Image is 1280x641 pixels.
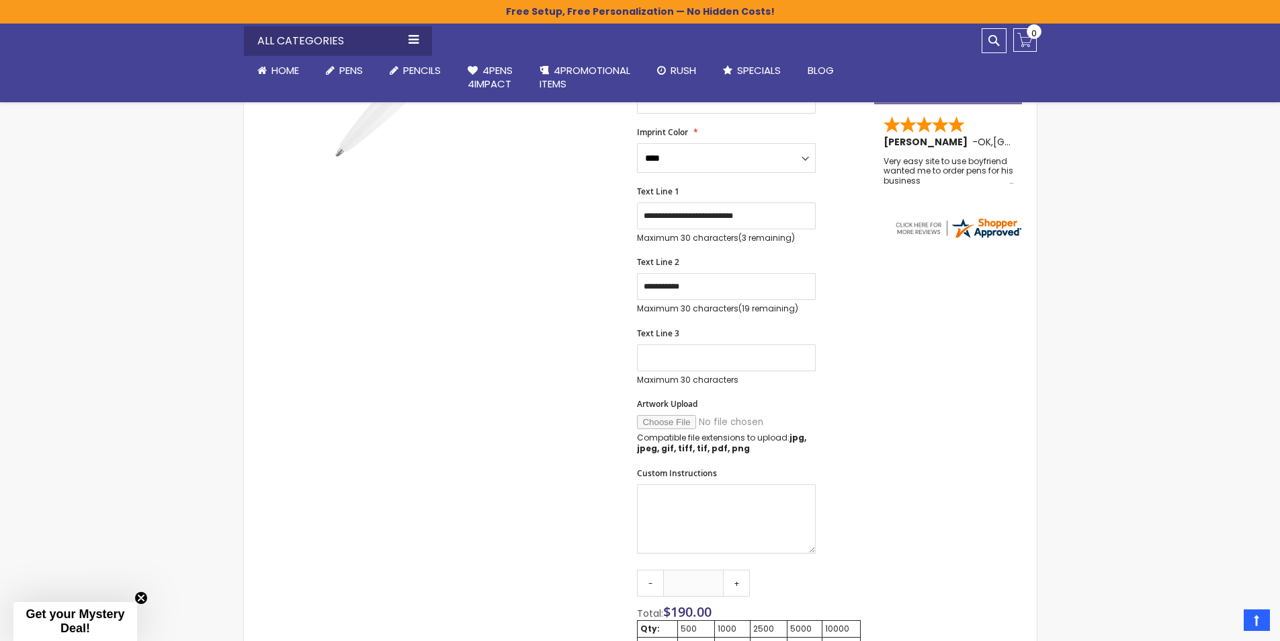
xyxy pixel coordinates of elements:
[718,624,747,634] div: 1000
[1244,609,1270,631] a: Top
[723,570,750,597] a: +
[671,603,712,621] span: 190.00
[737,63,781,77] span: Specials
[894,216,1023,240] img: 4pens.com widget logo
[644,56,710,85] a: Rush
[1031,27,1037,40] span: 0
[637,467,717,479] span: Custom Instructions
[540,63,630,91] span: 4PROMOTIONAL ITEMS
[13,602,137,641] div: Get your Mystery Deal!Close teaser
[637,186,679,197] span: Text Line 1
[637,328,679,339] span: Text Line 3
[637,375,816,385] p: Maximum 30 characters
[640,623,660,634] strong: Qty:
[663,603,712,621] span: $
[26,607,124,635] span: Get your Mystery Deal!
[376,56,454,85] a: Pencils
[884,135,972,149] span: [PERSON_NAME]
[637,303,816,314] p: Maximum 30 characters
[972,135,1092,149] span: - ,
[738,303,798,314] span: (19 remaining)
[1013,28,1037,52] a: 0
[339,63,363,77] span: Pens
[825,624,857,634] div: 10000
[244,26,432,56] div: All Categories
[637,233,816,243] p: Maximum 30 characters
[468,63,513,91] span: 4Pens 4impact
[454,56,526,100] a: 4Pens4impact
[637,256,679,268] span: Text Line 2
[808,63,834,77] span: Blog
[244,56,312,85] a: Home
[671,63,696,77] span: Rush
[993,135,1092,149] span: [GEOGRAPHIC_DATA]
[637,126,688,138] span: Imprint Color
[894,231,1023,243] a: 4pens.com certificate URL
[134,591,148,605] button: Close teaser
[710,56,794,85] a: Specials
[637,607,663,620] span: Total:
[637,432,806,454] strong: jpg, jpeg, gif, tiff, tif, pdf, png
[312,56,376,85] a: Pens
[753,624,784,634] div: 2500
[637,570,664,597] a: -
[790,624,819,634] div: 5000
[271,63,299,77] span: Home
[637,432,816,454] p: Compatible file extensions to upload:
[681,624,712,634] div: 500
[738,232,795,243] span: (3 remaining)
[884,157,1014,186] div: Very easy site to use boyfriend wanted me to order pens for his business
[526,56,644,100] a: 4PROMOTIONALITEMS
[794,56,847,85] a: Blog
[403,63,441,77] span: Pencils
[637,398,697,410] span: Artwork Upload
[978,135,991,149] span: OK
